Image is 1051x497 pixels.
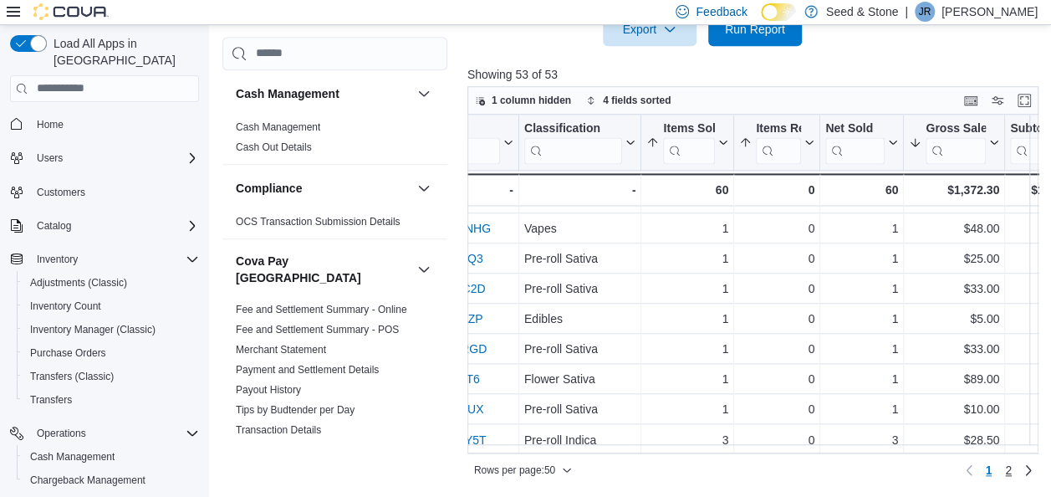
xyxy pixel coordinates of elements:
div: 0 [739,279,814,299]
p: Seed & Stone [826,2,898,22]
button: Transfers [17,388,206,412]
div: 0 [739,429,814,449]
div: Cova Pay [GEOGRAPHIC_DATA] [222,299,447,446]
div: $10.00 [909,399,999,419]
button: Inventory [3,248,206,271]
button: Operations [3,422,206,445]
span: Catalog [30,216,199,236]
span: Dark Mode [761,21,762,22]
div: 1 [646,369,728,389]
a: LH8KURGD [423,342,487,356]
span: Transfers (Classic) [30,370,114,383]
a: ZKA38TT6 [423,372,480,386]
div: $21.00 [909,188,999,208]
span: Operations [37,427,86,440]
a: QUF114Q3 [423,252,483,265]
a: Merchant Statement [236,343,326,355]
div: 1 [646,399,728,419]
a: G3NGUY5T [423,433,486,446]
h3: Cash Management [236,85,339,101]
button: Users [30,148,69,168]
div: 1 [646,279,728,299]
div: $89.00 [909,369,999,389]
span: Tips by Budtender per Day [236,402,355,416]
div: Pre-roll Sativa [524,279,636,299]
button: Items Ref [739,120,814,163]
a: CUTAPC2D [423,282,485,295]
span: Inventory [37,253,78,266]
span: Cash Management [236,120,320,133]
button: Compliance [236,179,411,196]
div: - [524,180,636,200]
button: Gross Sales [909,120,999,163]
div: Classification [524,120,623,136]
div: 0 [739,218,814,238]
button: Classification [524,120,636,163]
button: Compliance [414,177,434,197]
span: Transaction Details [236,423,321,436]
button: Inventory Count [17,295,206,318]
div: $48.00 [909,218,999,238]
a: Page 2 of 2 [998,457,1018,484]
span: Inventory Manager (Classic) [30,323,156,336]
span: Merchant Statement [236,342,326,356]
button: Net Sold [825,120,898,163]
span: Catalog [37,219,71,233]
div: 1 [825,369,898,389]
button: SKU [423,120,513,163]
button: Catalog [30,216,78,236]
span: JR [919,2,931,22]
span: Customers [37,186,85,199]
a: Fee and Settlement Summary - POS [236,323,399,335]
div: Gross Sales [926,120,986,163]
span: 2 [1005,462,1012,479]
button: Cash Management [414,83,434,103]
div: Pre-roll Indica [524,429,636,449]
div: 60 [646,180,728,200]
button: Adjustments (Classic) [17,271,206,295]
div: $25.00 [909,248,999,269]
div: Items Ref [756,120,801,136]
a: Chargeback Management [23,470,152,490]
a: Cash Management [23,447,121,467]
span: Purchase Orders [23,343,199,363]
button: Chargeback Management [17,469,206,492]
span: Fee and Settlement Summary - POS [236,322,399,336]
button: Inventory Manager (Classic) [17,318,206,341]
span: Chargeback Management [23,470,199,490]
div: 0 [739,399,814,419]
h3: Compliance [236,179,302,196]
div: 3 [825,429,898,449]
span: Cash Out Details [236,140,312,153]
a: L0E6QKUX [423,402,483,416]
div: 0 [739,180,814,200]
button: Cova Pay [GEOGRAPHIC_DATA] [236,252,411,285]
span: Export [613,13,686,46]
button: Page 1 of 2 [979,457,999,484]
div: 0 [739,339,814,359]
span: Transfers [30,393,72,407]
span: Users [30,148,199,168]
div: 1 [825,218,898,238]
span: Inventory [30,249,199,269]
a: JCEZEAZP [423,312,483,325]
div: 0 [739,188,814,208]
a: FMQQ5NHG [423,222,491,235]
div: 1 [646,248,728,269]
button: Rows per page:50 [467,460,579,480]
span: Feedback [696,3,747,20]
a: Payout History [236,383,301,395]
a: Home [30,115,70,135]
button: 4 fields sorted [579,90,677,110]
a: Customers [30,182,92,202]
p: | [905,2,908,22]
div: 1 [825,399,898,419]
div: 0 [739,309,814,329]
span: Chargeback Management [30,474,145,487]
div: 60 [825,180,898,200]
div: 1 [646,339,728,359]
span: Customers [30,182,199,202]
a: Inventory Manager (Classic) [23,320,162,340]
div: 1 [646,218,728,238]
